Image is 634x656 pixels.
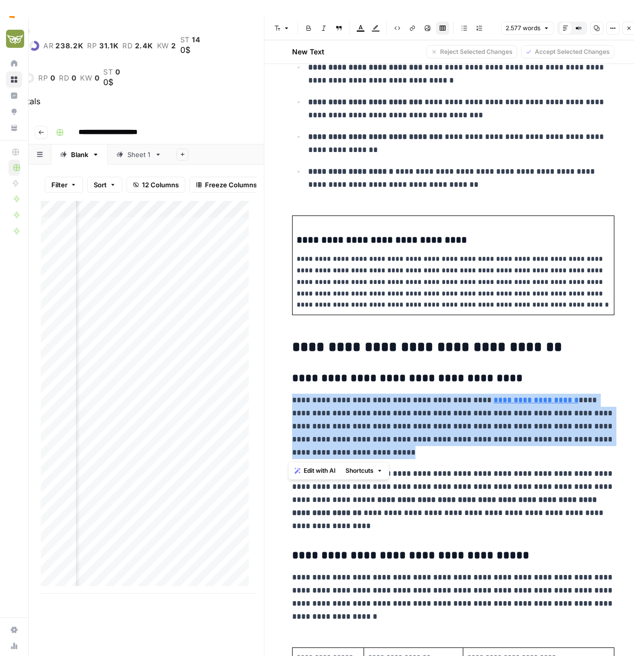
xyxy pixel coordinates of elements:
[180,36,190,44] span: st
[122,42,132,50] span: rd
[189,177,263,193] button: Freeze Columns
[38,74,48,82] span: rp
[80,74,92,82] span: kw
[99,42,119,50] span: 31.1K
[87,177,122,193] button: Sort
[103,68,113,76] span: st
[72,74,77,82] span: 0
[43,42,53,50] span: ar
[50,74,55,82] span: 0
[55,42,83,50] span: 238.2K
[51,180,67,190] span: Filter
[71,150,88,160] div: Blank
[6,622,22,638] a: Settings
[87,42,97,50] span: rp
[126,177,185,193] button: 12 Columns
[6,638,22,654] a: Usage
[103,68,120,76] a: st0
[501,22,554,35] button: 2.577 words
[38,74,55,82] a: rp0
[122,42,153,50] a: rd2.4K
[180,44,200,56] div: 0$
[345,466,374,475] span: Shortcuts
[292,47,324,57] h2: New Text
[157,42,176,50] a: kw2
[95,74,100,82] span: 0
[192,36,200,44] span: 14
[440,47,513,56] span: Reject Selected Changes
[127,150,151,160] div: Sheet 1
[59,74,69,82] span: rd
[341,464,387,477] button: Shortcuts
[304,466,335,475] span: Edit with AI
[506,24,540,33] span: 2.577 words
[171,42,176,50] span: 2
[94,180,107,190] span: Sort
[205,180,257,190] span: Freeze Columns
[180,36,200,44] a: st14
[157,42,169,50] span: kw
[291,464,339,477] button: Edit with AI
[45,177,83,193] button: Filter
[51,144,108,165] a: Blank
[80,74,99,82] a: kw0
[142,180,179,190] span: 12 Columns
[427,45,517,58] button: Reject Selected Changes
[6,120,22,136] a: Your Data
[135,42,153,50] span: 2.4K
[535,47,610,56] span: Accept Selected Changes
[108,144,170,165] a: Sheet 1
[43,42,84,50] a: ar238.2K
[521,45,614,58] button: Accept Selected Changes
[115,68,120,76] span: 0
[59,74,76,82] a: rd0
[87,42,118,50] a: rp31.1K
[103,76,120,88] div: 0$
